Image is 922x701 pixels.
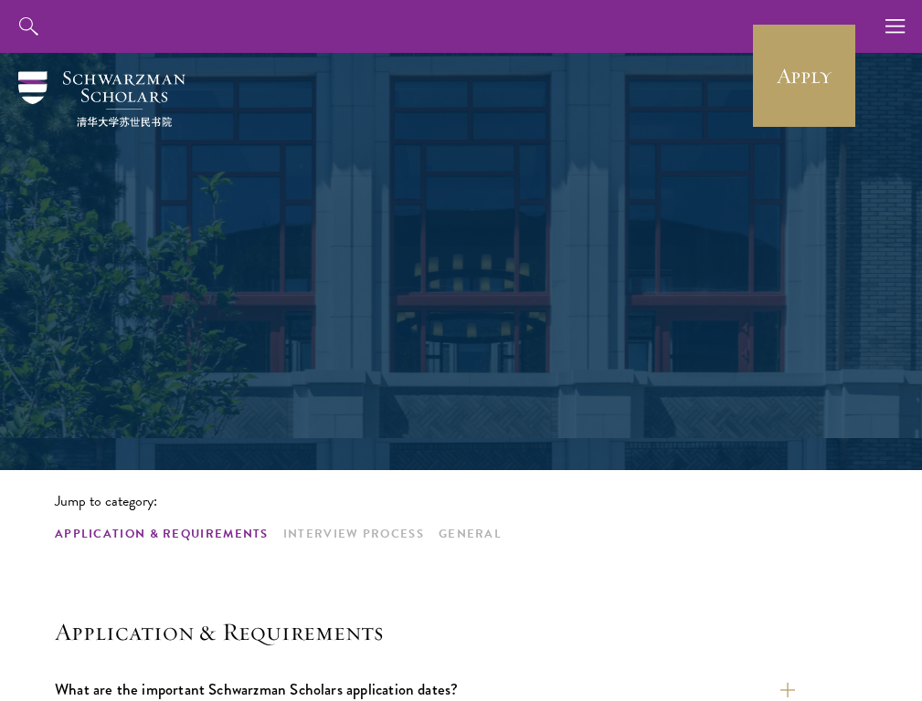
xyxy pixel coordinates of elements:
h4: Application & Requirements [55,617,867,646]
a: Apply [753,25,855,127]
a: Interview Process [283,525,424,544]
a: Application & Requirements [55,525,269,544]
a: General [439,525,502,544]
img: Schwarzman Scholars [18,71,185,127]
